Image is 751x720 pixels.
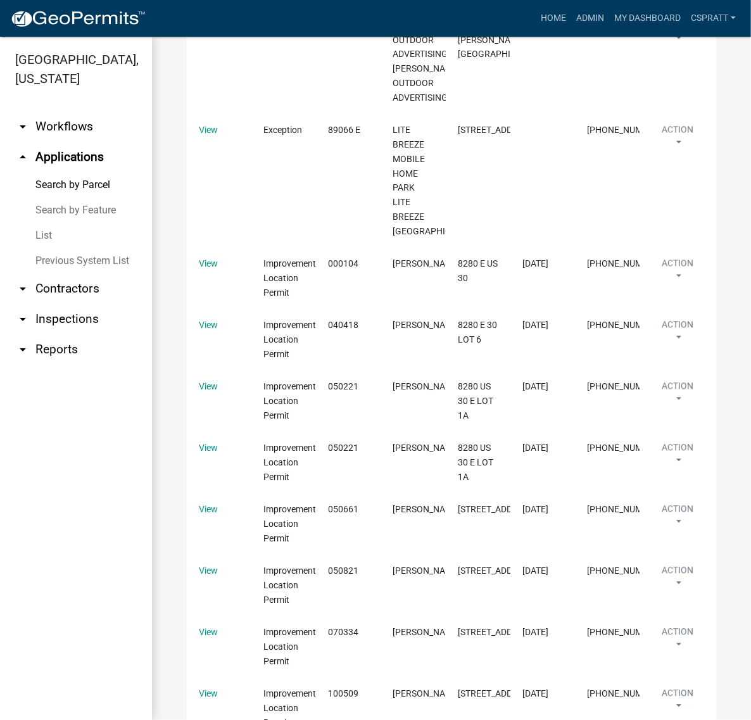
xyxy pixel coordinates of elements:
[199,688,218,698] a: View
[458,125,536,135] span: R.R. 3 BOX 1A PIERCETON, IN 46562
[522,381,548,391] span: 4/8/2005
[199,565,218,576] a: View
[328,627,358,637] span: 070334
[458,320,497,344] span: 8280 E 30 LOT 6
[199,258,218,268] a: View
[393,627,461,637] span: LOIS TOLSON
[15,312,30,327] i: arrow_drop_down
[393,320,461,330] span: AL MORGAN
[199,125,218,135] a: View
[652,18,704,50] button: Action
[652,625,704,657] button: Action
[458,20,543,60] span: R.R. 1 PIERCETON, IN
[522,688,548,698] span: 7/28/2010
[686,6,741,30] a: cspratt
[328,443,358,453] span: 050221
[393,125,479,236] span: LITE BREEZE MOBILE HOME PARK LITE BREEZE MOBILE HOME PARK
[587,627,670,637] span: 009-103-002.A
[587,504,670,514] span: 009-103-002.A
[328,381,358,391] span: 050221
[15,281,30,296] i: arrow_drop_down
[652,564,704,595] button: Action
[587,565,670,576] span: 009-103-002.A
[587,688,670,698] span: 009-103-002.A
[522,565,548,576] span: 8/4/2005
[263,381,316,420] span: Improvement Location Permit
[199,627,218,637] a: View
[328,258,358,268] span: 000104
[199,443,218,453] a: View
[263,320,316,359] span: Improvement Location Permit
[458,565,536,576] span: 8280 E US 30 LOT 117
[587,443,670,453] span: 009-103-002.A
[393,688,461,698] span: CAROL SMITH
[393,504,461,514] span: JOSE MACIAS
[522,320,548,330] span: 4/30/2004
[522,258,548,268] span: 2/22/2000
[328,320,358,330] span: 040418
[263,627,316,666] span: Improvement Location Permit
[458,443,493,482] span: 8280 US 30 E LOT 1A
[652,502,704,534] button: Action
[652,441,704,472] button: Action
[458,504,536,514] span: 8280 E US 30 LOT 8
[393,443,461,453] span: CALVIN MULLINS
[652,123,704,155] button: Action
[522,443,548,453] span: 4/8/2005
[393,258,461,268] span: CALVIN MULLINS
[458,258,498,283] span: 8280 E US 30
[263,565,316,605] span: Improvement Location Permit
[522,627,548,637] span: 5/4/2007
[587,258,670,268] span: 009-103-002.A
[15,149,30,165] i: arrow_drop_up
[536,6,571,30] a: Home
[199,381,218,391] a: View
[263,443,316,482] span: Improvement Location Permit
[652,379,704,411] button: Action
[587,381,670,391] span: 009-103-002.A
[393,381,461,391] span: CALVIN MULLINS
[15,119,30,134] i: arrow_drop_down
[199,320,218,330] a: View
[328,504,358,514] span: 050661
[652,686,704,718] button: Action
[587,320,670,330] span: 009-103-002.A
[587,125,670,135] span: 009-103-002.A
[263,125,302,135] span: Exception
[263,504,316,543] span: Improvement Location Permit
[199,504,218,514] a: View
[393,565,461,576] span: JUAN MACIAS
[652,318,704,350] button: Action
[522,504,548,514] span: 7/5/2005
[652,256,704,288] button: Action
[328,688,358,698] span: 100509
[458,627,536,637] span: 8280 US 30 E LOT 31
[571,6,609,30] a: Admin
[328,125,360,135] span: 89066 E
[458,688,536,698] span: 8280 E US 30 LOT 24
[328,565,358,576] span: 050821
[15,342,30,357] i: arrow_drop_down
[609,6,686,30] a: My Dashboard
[458,381,493,420] span: 8280 US 30 E LOT 1A
[263,258,316,298] span: Improvement Location Permit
